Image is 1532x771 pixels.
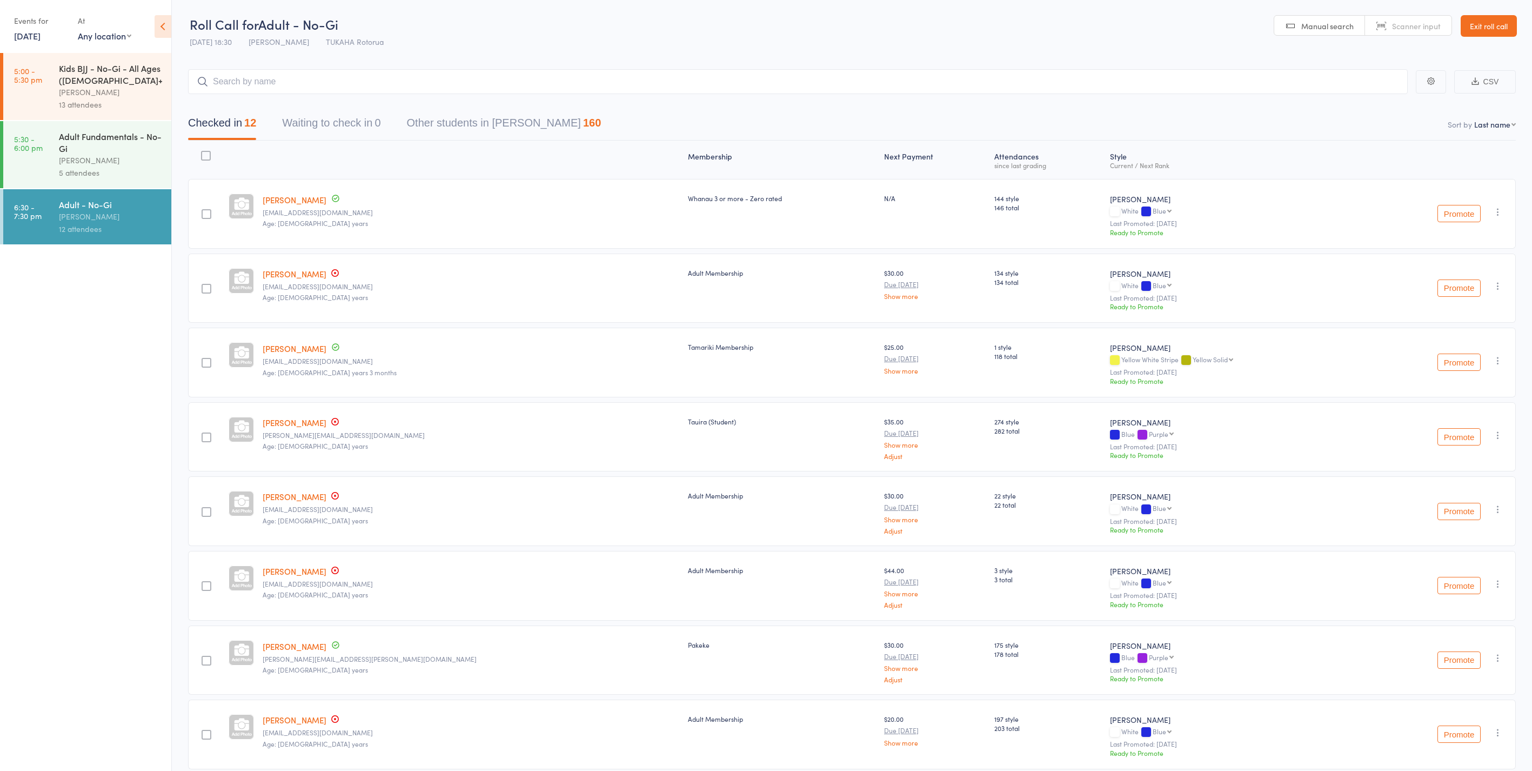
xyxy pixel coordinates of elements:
div: 13 attendees [59,98,162,111]
div: $44.00 [884,566,986,608]
a: Adjust [884,453,986,460]
div: Current / Next Rank [1110,162,1353,169]
span: 3 style [994,566,1101,575]
small: Last Promoted: [DATE] [1110,517,1353,525]
a: [PERSON_NAME] [263,343,326,354]
button: Promote [1437,205,1481,222]
small: slade.king@toiohomai.ac.nz [263,655,679,663]
div: Blue [1153,504,1166,511]
div: [PERSON_NAME] [59,210,162,223]
span: 178 total [994,649,1101,659]
button: Promote [1437,726,1481,743]
span: 134 total [994,277,1101,287]
small: Due [DATE] [884,727,986,734]
span: 118 total [994,351,1101,361]
div: Membership [684,145,880,174]
small: jasminebrightwell31@gmail.com [263,283,679,290]
span: [DATE] 18:30 [190,36,232,47]
span: 282 total [994,426,1101,435]
div: [PERSON_NAME] [1110,417,1353,428]
a: Show more [884,367,986,374]
button: Checked in12 [188,111,256,140]
span: 134 style [994,268,1101,277]
div: Whanau 3 or more - Zero rated [688,194,875,203]
div: Blue [1153,282,1166,289]
div: Adult Membership [688,268,875,277]
span: Scanner input [1392,21,1441,31]
small: Due [DATE] [884,429,986,437]
span: Manual search [1301,21,1354,31]
div: Ready to Promote [1110,525,1353,534]
div: [PERSON_NAME] [1110,342,1353,353]
span: [PERSON_NAME] [249,36,309,47]
small: Last Promoted: [DATE] [1110,666,1353,674]
span: Roll Call for [190,15,258,33]
small: Due [DATE] [884,281,986,288]
span: 22 style [994,491,1101,500]
div: Atten­dances [990,145,1106,174]
time: 5:30 - 6:00 pm [14,135,43,152]
div: 5 attendees [59,167,162,179]
div: Tauira (Student) [688,417,875,426]
span: Age: [DEMOGRAPHIC_DATA] years [263,665,368,674]
a: Adjust [884,676,986,683]
div: 160 [583,117,601,129]
time: 6:30 - 7:30 pm [14,203,42,220]
div: Ready to Promote [1110,302,1353,311]
a: [PERSON_NAME] [263,268,326,280]
button: Promote [1437,652,1481,669]
a: [DATE] [14,30,41,42]
span: 144 style [994,194,1101,203]
div: Blue [1153,579,1166,586]
a: 5:00 -5:30 pmKids BJJ - No-Gi - All Ages ([DEMOGRAPHIC_DATA]+)[PERSON_NAME]13 attendees [3,53,171,120]
div: Any location [78,30,131,42]
small: ccairnskeliher@gmail.com [263,357,679,365]
small: david.dorfliger@hotmail.com [263,431,679,439]
div: N/A [884,194,986,203]
div: Style [1106,145,1357,174]
small: Last Promoted: [DATE] [1110,220,1353,227]
small: bailee.kc@gmail.com [263,729,679,736]
div: White [1110,282,1353,291]
div: [PERSON_NAME] [59,86,162,98]
div: Blue [1110,654,1353,663]
a: Show more [884,293,986,300]
a: 6:30 -7:30 pmAdult - No-Gi[PERSON_NAME]12 attendees [3,189,171,244]
div: Adult Membership [688,566,875,575]
a: [PERSON_NAME] [263,714,326,726]
button: CSV [1454,70,1516,94]
span: Age: [DEMOGRAPHIC_DATA] years [263,739,368,748]
div: [PERSON_NAME] [1110,566,1353,576]
div: Tamariki Membership [688,342,875,351]
small: johndublin44@gmail.com [263,506,679,513]
span: 146 total [994,203,1101,212]
div: White [1110,504,1353,514]
div: $20.00 [884,714,986,746]
div: Adult Membership [688,491,875,500]
div: [PERSON_NAME] [1110,714,1353,725]
div: 12 [244,117,256,129]
div: Pakeke [688,640,875,649]
small: Last Promoted: [DATE] [1110,443,1353,450]
div: White [1110,207,1353,216]
a: Show more [884,739,986,746]
a: Adjust [884,601,986,608]
a: [PERSON_NAME] [263,194,326,205]
span: Age: [DEMOGRAPHIC_DATA] years [263,590,368,599]
button: Waiting to check in0 [282,111,380,140]
div: $35.00 [884,417,986,460]
div: Purple [1149,654,1168,661]
a: [PERSON_NAME] [263,641,326,652]
input: Search by name [188,69,1408,94]
div: Adult Fundamentals - No-Gi [59,130,162,154]
span: 274 style [994,417,1101,426]
div: White [1110,579,1353,588]
div: Ready to Promote [1110,748,1353,757]
div: White [1110,728,1353,737]
div: [PERSON_NAME] [1110,194,1353,204]
div: Ready to Promote [1110,450,1353,460]
small: samuelheffernan92@gmail.com [263,580,679,588]
small: Due [DATE] [884,653,986,660]
span: TUKAHA Rotorua [326,36,384,47]
a: [PERSON_NAME] [263,566,326,577]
